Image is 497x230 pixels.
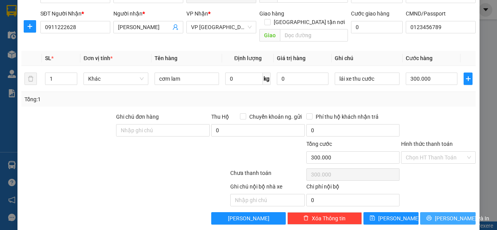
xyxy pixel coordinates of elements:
div: Người nhận [113,9,183,18]
span: Tổng cước [306,141,332,147]
span: Thu Hộ [211,114,229,120]
div: Tổng: 1 [24,95,193,104]
button: printer[PERSON_NAME] và In [420,212,476,225]
button: deleteXóa Thông tin [287,212,362,225]
label: Hình thức thanh toán [401,141,453,147]
div: Chi phí nội bộ [306,182,400,194]
button: plus [24,20,36,33]
span: printer [426,215,432,221]
input: Nhập ghi chú [230,194,305,206]
span: Chuyển khoản ng. gửi [246,112,305,121]
span: [PERSON_NAME] và In [435,214,489,223]
input: Ghi Chú [335,73,400,85]
div: CMND/Passport [406,9,476,18]
span: delete [303,215,309,221]
span: plus [24,23,36,29]
span: save [370,215,375,221]
span: SL [45,55,51,61]
span: Cước hàng [406,55,433,61]
span: [PERSON_NAME] [378,214,420,223]
label: Cước giao hàng [351,10,389,17]
span: Khác [88,73,144,85]
span: VP Đà Nẵng [191,21,252,33]
div: Chưa thanh toán [229,169,306,182]
span: [PERSON_NAME] [228,214,269,223]
span: Đơn vị tính [83,55,113,61]
span: Tên hàng [155,55,177,61]
input: 0 [277,73,328,85]
div: Ghi chú nội bộ nhà xe [230,182,305,194]
span: Phí thu hộ khách nhận trả [313,112,382,121]
button: plus [464,73,473,85]
span: Giá trị hàng [277,55,306,61]
label: Ghi chú đơn hàng [116,114,159,120]
div: SĐT Người Nhận [40,9,110,18]
span: Định lượng [234,55,262,61]
span: Giao [259,29,280,42]
span: [GEOGRAPHIC_DATA] tận nơi [271,18,348,26]
span: VP Nhận [186,10,208,17]
input: Cước giao hàng [351,21,403,33]
input: Dọc đường [280,29,348,42]
button: delete [24,73,37,85]
span: Giao hàng [259,10,284,17]
span: Xóa Thông tin [312,214,346,223]
button: [PERSON_NAME] [211,212,286,225]
span: plus [464,76,472,82]
th: Ghi chú [332,51,403,66]
button: save[PERSON_NAME] [363,212,419,225]
input: Ghi chú đơn hàng [116,124,210,137]
span: kg [263,73,271,85]
input: VD: Bàn, Ghế [155,73,219,85]
span: user-add [172,24,179,30]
